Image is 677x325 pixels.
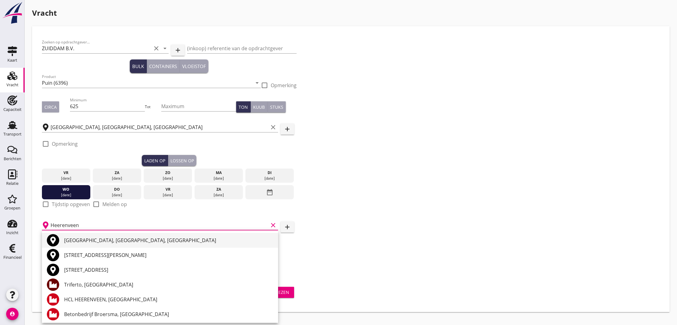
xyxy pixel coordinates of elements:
[42,78,252,88] input: Product
[251,101,268,112] button: Kuub
[52,201,90,207] label: Tijdstip opgeven
[44,104,57,110] div: Circa
[239,104,248,110] div: Ton
[161,101,236,111] input: Maximum
[130,59,147,73] button: Bulk
[6,308,18,320] i: account_circle
[102,201,127,207] label: Melden op
[182,63,206,70] div: Vloeistof
[43,170,89,176] div: vr
[43,192,89,198] div: [DATE]
[196,192,241,198] div: [DATE]
[6,83,18,87] div: Vracht
[187,43,297,53] input: (inkoop) referentie van de opdrachtgever
[3,255,22,259] div: Financieel
[236,101,251,112] button: Ton
[145,187,191,192] div: vr
[145,176,191,181] div: [DATE]
[145,104,161,110] div: Tot
[284,223,291,231] i: add
[196,187,241,192] div: za
[196,176,241,181] div: [DATE]
[196,170,241,176] div: ma
[64,251,273,259] div: [STREET_ADDRESS][PERSON_NAME]
[145,192,191,198] div: [DATE]
[43,176,89,181] div: [DATE]
[174,47,182,54] i: add
[247,176,292,181] div: [DATE]
[271,82,297,88] label: Opmerking
[51,220,268,230] input: Losplaats
[6,181,18,185] div: Relatie
[64,296,273,303] div: HCL HEERENVEEN, [GEOGRAPHIC_DATA]
[269,124,277,131] i: clear
[253,104,265,110] div: Kuub
[145,170,191,176] div: zo
[94,176,140,181] div: [DATE]
[180,59,208,73] button: Vloeistof
[42,101,59,112] button: Circa
[64,266,273,274] div: [STREET_ADDRESS]
[269,221,277,229] i: clear
[42,43,151,53] input: Zoeken op opdrachtgever...
[94,187,140,192] div: do
[70,101,145,111] input: Minimum
[247,170,292,176] div: di
[144,157,165,164] div: Laden op
[94,170,140,176] div: za
[253,79,261,87] i: arrow_drop_down
[147,59,180,73] button: Containers
[153,45,160,52] i: clear
[64,311,273,318] div: Betonbedrijf Broersma, [GEOGRAPHIC_DATA]
[94,192,140,198] div: [DATE]
[52,141,78,147] label: Opmerking
[132,63,144,70] div: Bulk
[168,155,196,166] button: Lossen op
[51,122,268,132] input: Laadplaats
[161,45,169,52] i: arrow_drop_down
[4,206,20,210] div: Groepen
[6,231,18,235] div: Inzicht
[268,101,286,112] button: Stuks
[284,125,291,133] i: add
[64,237,273,244] div: [GEOGRAPHIC_DATA], [GEOGRAPHIC_DATA], [GEOGRAPHIC_DATA]
[3,108,22,112] div: Capaciteit
[266,187,273,198] i: date_range
[1,2,23,24] img: logo-small.a267ee39.svg
[149,63,177,70] div: Containers
[7,58,17,62] div: Kaart
[3,132,22,136] div: Transport
[270,104,283,110] div: Stuks
[64,281,273,288] div: Triferto, [GEOGRAPHIC_DATA]
[43,187,89,192] div: wo
[32,7,670,18] h1: Vracht
[4,157,21,161] div: Berichten
[142,155,168,166] button: Laden op
[170,157,194,164] div: Lossen op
